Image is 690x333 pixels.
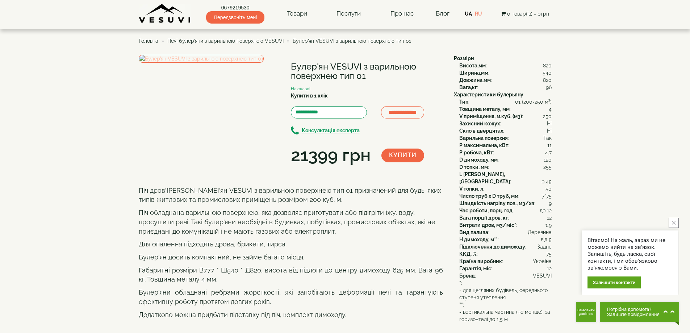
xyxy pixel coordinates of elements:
[139,4,191,24] img: content
[507,11,549,17] span: 0 товар(ів) - 0грн
[206,4,264,11] a: 0679219530
[459,287,552,308] div: :
[459,62,552,69] div: :
[459,127,552,134] div: :
[139,240,443,249] p: Для опалення підходять дрова, брикети, тирса.
[459,128,503,134] b: Скло в дверцятах
[139,266,443,284] p: Габаритні розміри В777 * Ш540 * Д820, висота від підлоги до центру димоходу 625 мм. Вага 96 кг. Т...
[459,171,552,185] div: :
[383,5,421,22] a: Про нас
[547,265,552,272] span: 12
[139,208,443,236] p: Піч обладнана варильною поверхнею, яка дозволяє приготувати або підігріти їжу, воду, просушити ре...
[459,84,552,91] div: :
[549,105,552,113] span: 4
[459,113,552,120] div: :
[543,134,552,142] span: Так
[459,221,552,229] div: :
[459,135,508,141] b: Варильна поверхня
[459,121,500,126] b: Захисний кожух
[587,276,641,288] div: Залишити контакти
[547,142,552,149] span: 11
[459,98,552,105] div: :
[546,250,552,258] span: 75
[459,149,552,156] div: :
[459,134,552,142] div: :
[600,302,679,322] button: Chat button
[543,62,552,69] span: 820
[543,76,552,84] span: 820
[459,106,510,112] b: Товщина металу, мм
[541,236,552,243] span: від 5
[329,5,368,22] a: Послуги
[540,207,552,214] span: до 12
[459,63,486,68] b: Висота,мм
[459,215,508,221] b: Вага порції дров, кг
[459,192,552,200] div: :
[459,236,552,243] div: :
[459,113,522,119] b: V приміщення, м.куб. (м3)
[499,10,551,18] button: 0 товар(ів) - 0грн
[459,229,488,235] b: Вид палива
[459,279,552,287] div: :
[459,157,498,163] b: D димоходу, мм
[459,258,502,264] b: Країна виробник
[459,69,552,76] div: :
[459,222,516,228] b: Витрати дров, м3/міс*
[545,185,552,192] span: 50
[381,149,424,162] button: Купити
[587,237,673,271] div: Вітаємо! На жаль, зараз ми не можемо вийти на зв'язок. Залишіть, будь ласка, свої контакти, і ми ...
[459,150,493,155] b: P робоча, кВт
[607,312,660,317] span: Залиште повідомлення
[459,163,552,171] div: :
[459,99,468,105] b: Тип
[206,11,264,24] span: Передзвоніть мені
[459,207,552,214] div: :
[547,214,552,221] span: 12
[139,253,443,262] p: Булер'ян досить компактний, не займе багато місця.
[459,287,552,301] span: - для цегляних будівель, середнього ступеня утеплення
[541,178,552,185] span: 0.45
[139,310,443,320] p: Додатково можна придбати підставку під піч, комплект димоходу.
[459,214,552,221] div: :
[547,120,552,127] span: Ні
[459,272,552,279] div: :
[291,92,328,99] label: Купити в 1 клік
[291,62,443,81] h1: Булер'ян VESUVI з варильною поверхнею тип 01
[528,229,552,236] span: Деревина
[459,70,488,76] b: Ширина,мм
[291,143,371,168] div: 21399 грн
[454,55,474,61] b: Розміри
[459,208,513,213] b: Час роботи, порц. год
[515,98,552,105] span: 01 (200-250 м³)
[459,229,552,236] div: :
[459,193,518,199] b: Число труб x D труб, мм
[459,142,508,148] b: P максимальна, кВт
[545,221,552,229] span: 1.9
[459,200,534,206] b: Швидкість нагріву пов., м3/хв
[459,200,552,207] div: :
[302,128,360,134] b: Консультація експерта
[669,218,679,228] button: close button
[436,10,449,17] a: Блог
[465,11,472,17] a: UA
[459,251,477,257] b: ККД, %
[459,250,552,258] div: :
[549,200,552,207] span: 9
[533,258,552,265] span: Україна
[454,92,523,97] b: Характеристики булерьяну
[459,185,552,192] div: :
[293,38,411,44] span: Булер'ян VESUVI з варильною поверхнею тип 01
[291,86,310,91] small: На складі
[459,265,552,272] div: :
[547,127,552,134] span: Ні
[546,84,552,91] span: 96
[543,69,552,76] span: 540
[167,38,284,44] a: Печі булер'яни з варильною поверхнею VESUVI
[545,149,552,156] span: 4.7
[475,11,482,17] a: RU
[139,186,443,204] p: Піч дров'[PERSON_NAME]'ян VESUVI з варильною поверхнею тип 01 призначений для будь-яких типів жит...
[576,302,596,322] button: Get Call button
[139,38,158,44] a: Головна
[577,308,595,316] span: Замовити дзвінок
